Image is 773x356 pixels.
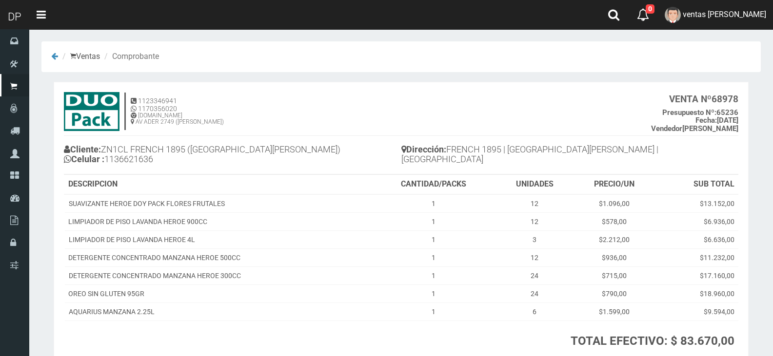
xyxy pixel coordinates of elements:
[496,302,573,320] td: 6
[695,116,717,125] strong: Fecha:
[64,302,372,320] td: AQUARIUS MANZANA 2.25L
[655,230,738,248] td: $6.636,00
[64,144,101,154] b: Cliente:
[573,212,655,230] td: $578,00
[64,142,401,169] h4: ZN1CL FRENCH 1895 ([GEOGRAPHIC_DATA][PERSON_NAME]) 1136621636
[573,284,655,302] td: $790,00
[573,266,655,284] td: $715,00
[665,7,681,23] img: User Image
[655,248,738,266] td: $11.232,00
[401,142,739,169] h4: FRENCH 1895 | [GEOGRAPHIC_DATA][PERSON_NAME] | [GEOGRAPHIC_DATA]
[496,266,573,284] td: 24
[372,175,496,194] th: CANTIDAD/PACKS
[64,175,372,194] th: DESCRIPCION
[573,230,655,248] td: $2.212,00
[401,144,446,154] b: Dirección:
[655,194,738,213] td: $13.152,00
[573,175,655,194] th: PRECIO/UN
[655,175,738,194] th: SUB TOTAL
[64,230,372,248] td: LIMPIADOR DE PISO LAVANDA HEROE 4L
[64,92,119,131] img: 15ec80cb8f772e35c0579ae6ae841c79.jpg
[662,108,738,117] b: 65236
[372,194,496,213] td: 1
[102,51,159,62] li: Comprobante
[372,230,496,248] td: 1
[64,154,104,164] b: Celular :
[646,4,654,14] span: 0
[64,284,372,302] td: OREO SIN GLUTEN 95GR
[651,124,738,133] b: [PERSON_NAME]
[695,116,738,125] b: [DATE]
[60,51,100,62] li: Ventas
[496,230,573,248] td: 3
[496,194,573,213] td: 12
[651,124,682,133] strong: Vendedor
[64,266,372,284] td: DETERGENTE CONCENTRADO MANZANA HEROE 300CC
[64,212,372,230] td: LIMPIADOR DE PISO LAVANDA HEROE 900CC
[372,212,496,230] td: 1
[496,284,573,302] td: 24
[655,284,738,302] td: $18.960,00
[573,248,655,266] td: $936,00
[496,212,573,230] td: 12
[683,10,766,19] span: ventas [PERSON_NAME]
[372,302,496,320] td: 1
[669,94,738,105] b: 68978
[573,194,655,213] td: $1.096,00
[655,266,738,284] td: $17.160,00
[131,97,224,112] h5: 1123346941 1170356020
[372,248,496,266] td: 1
[655,212,738,230] td: $6.936,00
[64,194,372,213] td: SUAVIZANTE HEROE DOY PACK FLORES FRUTALES
[496,175,573,194] th: UNIDADES
[131,112,224,125] h6: [DOMAIN_NAME] AV ADER 2749 ([PERSON_NAME])
[372,284,496,302] td: 1
[571,334,734,348] strong: TOTAL EFECTIVO: $ 83.670,00
[655,302,738,320] td: $9.594,00
[573,302,655,320] td: $1.599,00
[662,108,716,117] strong: Presupuesto Nº:
[372,266,496,284] td: 1
[496,248,573,266] td: 12
[64,248,372,266] td: DETERGENTE CONCENTRADO MANZANA HEROE 500CC
[669,94,712,105] strong: VENTA Nº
